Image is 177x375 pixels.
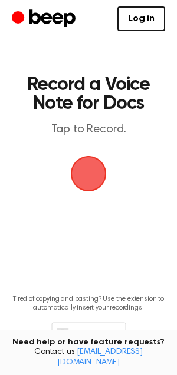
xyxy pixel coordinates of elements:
[9,295,168,313] p: Tired of copying and pasting? Use the extension to automatically insert your recordings.
[21,75,156,113] h1: Record a Voice Note for Docs
[21,122,156,137] p: Tap to Record.
[7,347,170,368] span: Contact us
[117,6,165,31] a: Log in
[57,348,143,367] a: [EMAIL_ADDRESS][DOMAIN_NAME]
[71,156,106,191] img: Beep Logo
[12,8,78,31] a: Beep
